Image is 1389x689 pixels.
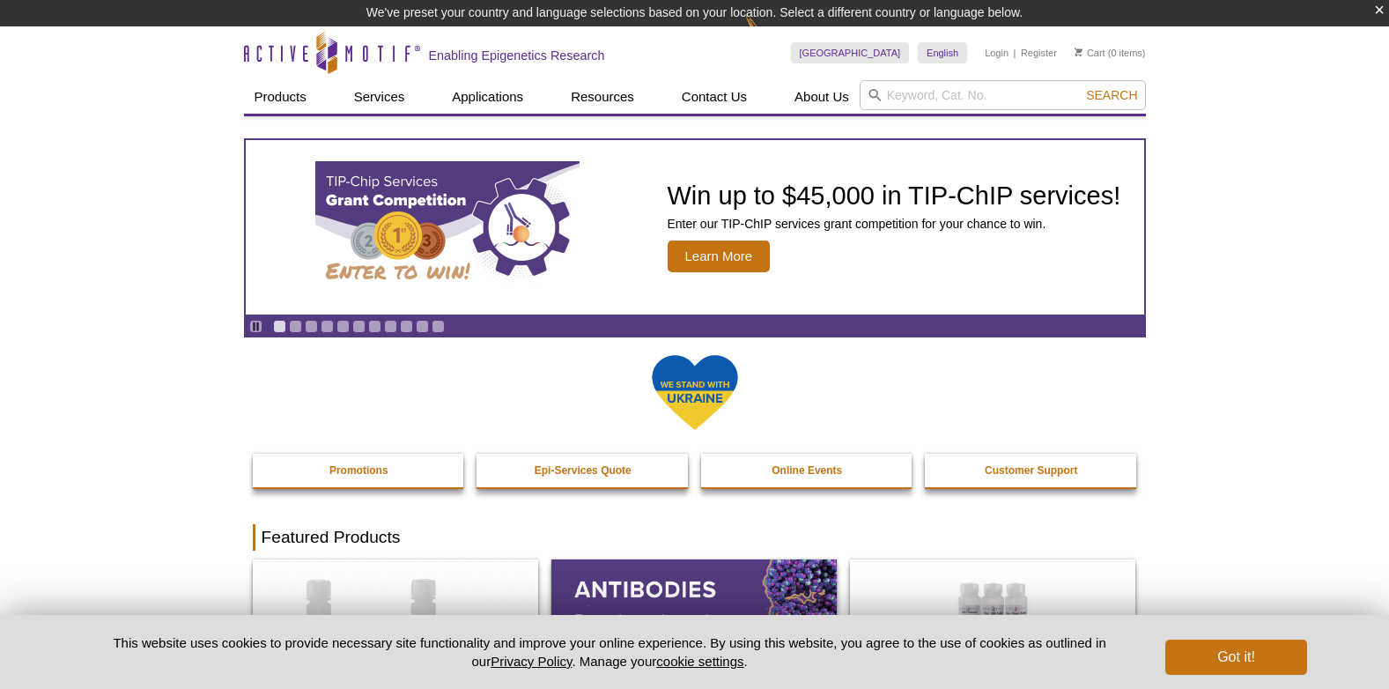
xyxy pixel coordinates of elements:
article: TIP-ChIP Services Grant Competition [246,140,1144,315]
a: TIP-ChIP Services Grant Competition Win up to $45,000 in TIP-ChIP services! Enter our TIP-ChIP se... [246,140,1144,315]
a: Promotions [253,454,466,487]
button: Got it! [1165,640,1306,675]
a: Applications [441,80,534,114]
strong: Promotions [329,464,388,477]
a: Go to slide 5 [336,320,350,333]
li: | [1014,42,1016,63]
input: Keyword, Cat. No. [860,80,1146,110]
img: We Stand With Ukraine [651,353,739,432]
a: Login [985,47,1009,59]
a: [GEOGRAPHIC_DATA] [791,42,910,63]
strong: Online Events [772,464,842,477]
a: Customer Support [925,454,1138,487]
a: Go to slide 3 [305,320,318,333]
p: Enter our TIP-ChIP services grant competition for your chance to win. [668,216,1121,232]
a: About Us [784,80,860,114]
img: Change Here [745,13,792,55]
a: Go to slide 2 [289,320,302,333]
a: Go to slide 8 [384,320,397,333]
a: Epi-Services Quote [477,454,690,487]
strong: Customer Support [985,464,1077,477]
a: Contact Us [671,80,757,114]
h2: Featured Products [253,524,1137,551]
a: Go to slide 11 [432,320,445,333]
a: Register [1021,47,1057,59]
a: Services [344,80,416,114]
button: Search [1081,87,1142,103]
a: Go to slide 4 [321,320,334,333]
a: Resources [560,80,645,114]
a: Go to slide 10 [416,320,429,333]
p: This website uses cookies to provide necessary site functionality and improve your online experie... [83,633,1137,670]
a: Cart [1075,47,1105,59]
strong: Epi-Services Quote [535,464,632,477]
a: Go to slide 9 [400,320,413,333]
li: (0 items) [1075,42,1146,63]
span: Search [1086,88,1137,102]
a: Online Events [701,454,914,487]
a: Toggle autoplay [249,320,262,333]
a: Go to slide 1 [273,320,286,333]
a: Privacy Policy [491,654,572,669]
a: Products [244,80,317,114]
button: cookie settings [656,654,743,669]
img: Your Cart [1075,48,1082,56]
h2: Win up to $45,000 in TIP-ChIP services! [668,182,1121,209]
img: TIP-ChIP Services Grant Competition [315,161,580,293]
span: Learn More [668,241,771,272]
a: Go to slide 7 [368,320,381,333]
a: English [918,42,967,63]
a: Go to slide 6 [352,320,366,333]
h2: Enabling Epigenetics Research [429,48,605,63]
